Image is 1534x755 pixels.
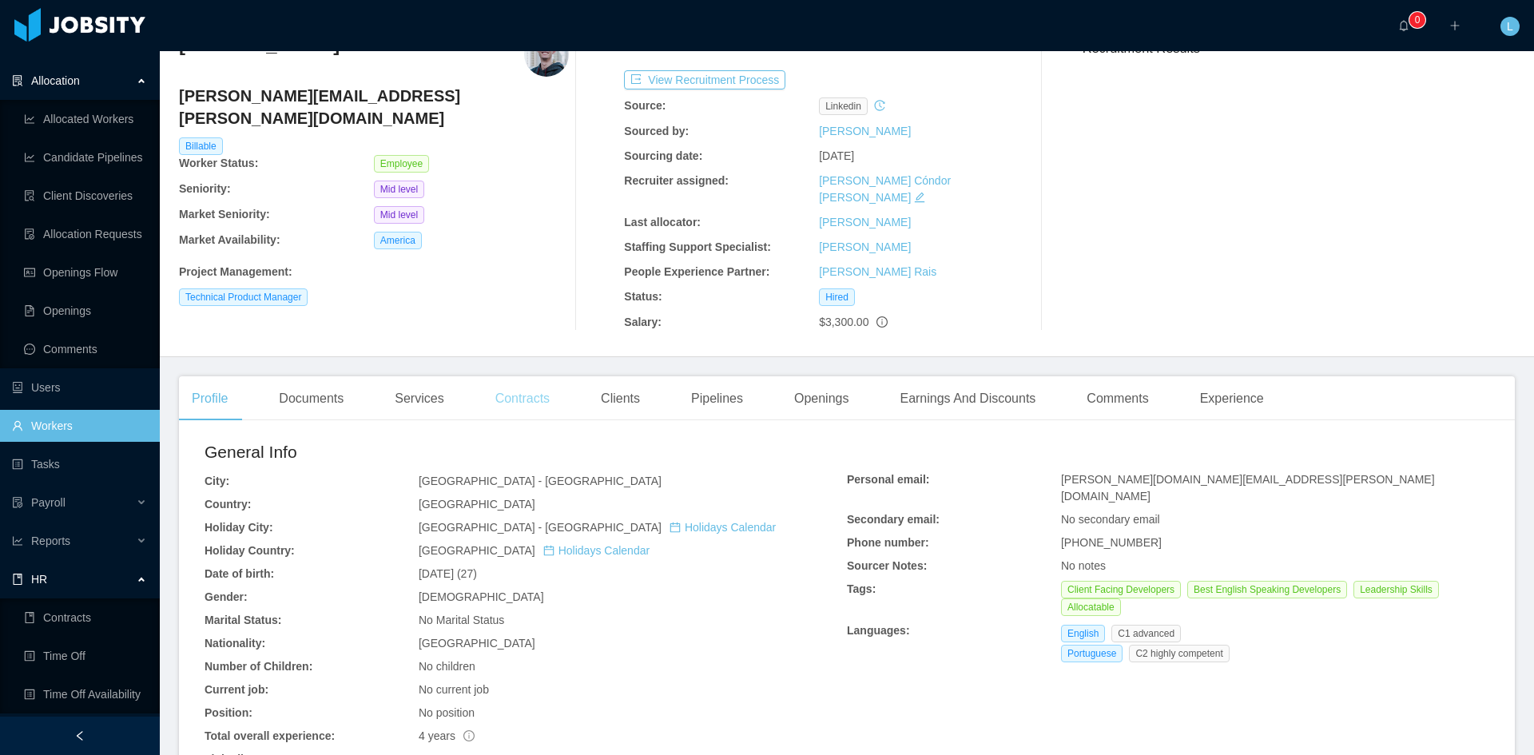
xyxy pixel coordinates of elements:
span: info-circle [876,316,888,328]
a: icon: idcardOpenings Flow [24,256,147,288]
b: City: [205,475,229,487]
i: icon: edit [914,192,925,203]
span: Allocatable [1061,598,1121,616]
i: icon: calendar [670,522,681,533]
a: icon: messageComments [24,333,147,365]
span: [GEOGRAPHIC_DATA] [419,498,535,511]
span: [GEOGRAPHIC_DATA] [419,637,535,650]
span: [GEOGRAPHIC_DATA] - [GEOGRAPHIC_DATA] [419,475,662,487]
i: icon: line-chart [12,535,23,546]
b: Market Availability: [179,233,280,246]
span: C2 highly competent [1129,645,1229,662]
span: English [1061,625,1105,642]
b: Status: [624,290,662,303]
div: Clients [588,376,653,421]
a: icon: userWorkers [12,410,147,442]
b: Phone number: [847,536,929,549]
b: Date of birth: [205,567,274,580]
a: icon: calendarHolidays Calendar [543,544,650,557]
b: Country: [205,498,251,511]
span: 4 years [419,729,475,742]
b: Seniority: [179,182,231,195]
a: [PERSON_NAME] Rais [819,265,936,278]
div: Profile [179,376,240,421]
span: No secondary email [1061,513,1160,526]
b: Recruiter assigned: [624,174,729,187]
i: icon: bell [1398,20,1409,31]
button: icon: exportView Recruitment Process [624,70,785,89]
a: [PERSON_NAME] Cóndor [PERSON_NAME] [819,174,951,204]
span: linkedin [819,97,868,115]
i: icon: history [874,100,885,111]
span: Client Facing Developers [1061,581,1181,598]
b: Number of Children: [205,660,312,673]
b: Secondary email: [847,513,940,526]
b: Sourcer Notes: [847,559,927,572]
span: $3,300.00 [819,316,868,328]
a: icon: file-textOpenings [24,295,147,327]
i: icon: book [12,574,23,585]
b: Marital Status: [205,614,281,626]
span: [GEOGRAPHIC_DATA] - [GEOGRAPHIC_DATA] [419,521,776,534]
span: L [1507,17,1513,36]
a: icon: bookContracts [24,602,147,634]
h2: General Info [205,439,847,465]
span: [DATE] [819,149,854,162]
b: Salary: [624,316,662,328]
span: No position [419,706,475,719]
span: [DEMOGRAPHIC_DATA] [419,590,544,603]
span: Leadership Skills [1353,581,1439,598]
div: Documents [266,376,356,421]
b: Total overall experience: [205,729,335,742]
a: icon: profileTasks [12,448,147,480]
span: No current job [419,683,489,696]
b: Personal email: [847,473,930,486]
b: Project Management : [179,265,292,278]
span: Hired [819,288,855,306]
b: Tags: [847,582,876,595]
span: No children [419,660,475,673]
a: icon: line-chartAllocated Workers [24,103,147,135]
span: [PERSON_NAME][DOMAIN_NAME][EMAIL_ADDRESS][PERSON_NAME][DOMAIN_NAME] [1061,473,1435,503]
a: icon: profileTime Off Availability [24,678,147,710]
a: [PERSON_NAME] [819,125,911,137]
b: Last allocator: [624,216,701,228]
span: No notes [1061,559,1106,572]
b: Sourcing date: [624,149,702,162]
b: Position: [205,706,252,719]
a: icon: file-searchClient Discoveries [24,180,147,212]
span: HR [31,573,47,586]
b: Holiday City: [205,521,273,534]
b: Sourced by: [624,125,689,137]
a: icon: file-doneAllocation Requests [24,218,147,250]
div: Services [382,376,456,421]
div: Openings [781,376,862,421]
b: People Experience Partner: [624,265,769,278]
a: [PERSON_NAME] [819,240,911,253]
span: Technical Product Manager [179,288,308,306]
span: Payroll [31,496,66,509]
a: icon: robotUsers [12,372,147,403]
b: Staffing Support Specialist: [624,240,771,253]
div: Earnings And Discounts [887,376,1048,421]
b: Languages: [847,624,910,637]
span: No Marital Status [419,614,504,626]
span: [GEOGRAPHIC_DATA] [419,544,650,557]
b: Nationality: [205,637,265,650]
div: Pipelines [678,376,756,421]
a: [PERSON_NAME] [819,216,911,228]
span: C1 advanced [1111,625,1181,642]
a: icon: line-chartCandidate Pipelines [24,141,147,173]
span: Mid level [374,206,424,224]
span: [PHONE_NUMBER] [1061,536,1162,549]
b: Gender: [205,590,248,603]
b: Worker Status: [179,157,258,169]
span: Allocation [31,74,80,87]
div: Contracts [483,376,562,421]
div: Experience [1187,376,1277,421]
i: icon: plus [1449,20,1460,31]
b: Source: [624,99,666,112]
i: icon: solution [12,75,23,86]
span: info-circle [463,730,475,741]
b: Market Seniority: [179,208,270,221]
